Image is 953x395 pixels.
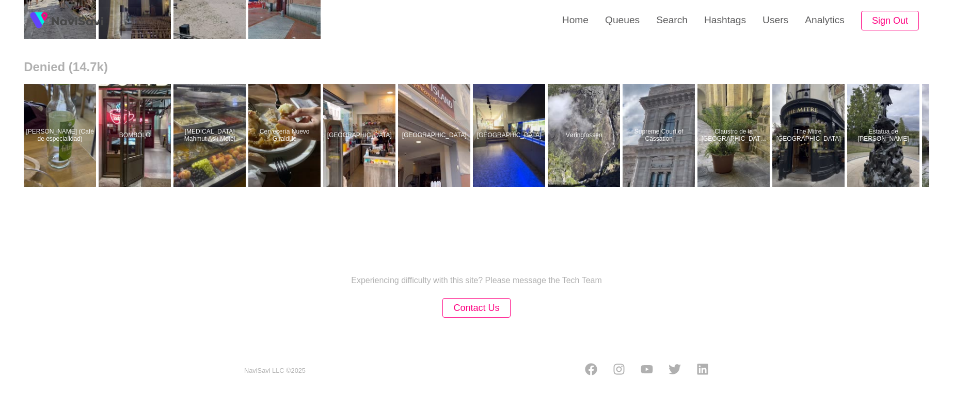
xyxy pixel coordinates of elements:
[442,298,510,318] button: Contact Us
[861,11,919,31] button: Sign Out
[323,84,398,187] a: [GEOGRAPHIC_DATA]Coffee Island
[99,84,173,187] a: BOMBOLOBOMBOLO
[24,60,929,74] h2: Denied (14.7k)
[772,84,847,187] a: The Mitre [GEOGRAPHIC_DATA]The Mitre Lancaster Gate
[623,84,697,187] a: Supreme Court of CassationSupreme Court of Cassation
[442,304,510,312] a: Contact Us
[548,84,623,187] a: VøringfossenVøringfossen
[398,84,473,187] a: [GEOGRAPHIC_DATA]Coffee Island
[613,363,625,378] a: Instagram
[244,367,306,375] small: NaviSavi LLC © 2025
[24,84,99,187] a: [PERSON_NAME] (Café de especialidad)Martín Tostador (Café de especialidad)
[173,84,248,187] a: [MEDICAL_DATA] Mahmut Aslı MotelBal Mahmut Aslı Motel
[26,8,52,34] img: fireSpot
[351,276,602,285] p: Experiencing difficulty with this site? Please message the Tech Team
[847,84,922,187] a: Estatua de [PERSON_NAME]Estatua de Peter Pan
[52,15,103,26] img: fireSpot
[473,84,548,187] a: [GEOGRAPHIC_DATA]Copacabana
[641,363,653,378] a: Youtube
[669,363,681,378] a: Twitter
[697,84,772,187] a: Claustro de la [GEOGRAPHIC_DATA][PERSON_NAME]Claustro de la Catedral de Baeza
[696,363,709,378] a: LinkedIn
[585,363,597,378] a: Facebook
[248,84,323,187] a: Cervecería Nuevo GiraldilloCervecería Nuevo Giraldillo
